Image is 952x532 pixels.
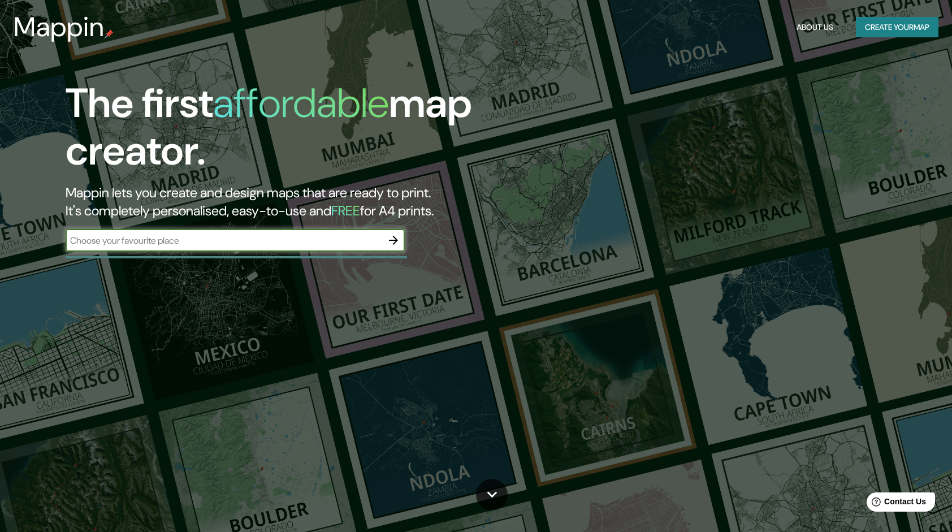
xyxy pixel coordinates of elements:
h2: Mappin lets you create and design maps that are ready to print. It's completely personalised, eas... [66,184,542,220]
iframe: Help widget launcher [851,488,940,520]
h3: Mappin [14,11,105,43]
img: mappin-pin [105,29,114,38]
h5: FREE [331,202,360,219]
h1: affordable [213,77,389,129]
button: Create yourmap [856,17,938,38]
input: Choose your favourite place [66,234,382,247]
h1: The first map creator. [66,80,542,184]
button: About Us [792,17,838,38]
